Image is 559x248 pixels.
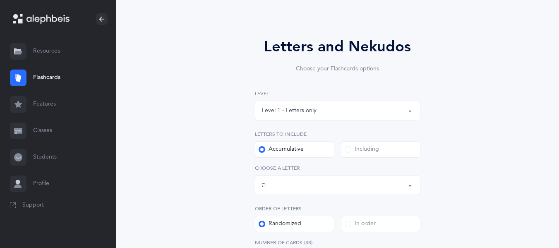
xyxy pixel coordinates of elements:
div: Choose your Flashcards options [232,65,444,73]
label: Choose a letter [255,164,420,172]
label: Level [255,90,420,97]
div: Level 1 - Letters only [262,106,317,115]
div: Letters and Nekudos [232,36,444,58]
div: ת [262,181,266,190]
button: ת [255,175,420,195]
label: Number of Cards (33) [255,239,420,246]
div: Including [345,145,379,154]
div: Accumulative [259,145,304,154]
label: Letters to include [255,130,420,138]
div: In order [345,220,376,228]
button: Level 1 - Letters only [255,101,420,120]
span: Support [22,201,44,209]
label: Order of letters [255,205,420,212]
div: Randomized [259,220,301,228]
